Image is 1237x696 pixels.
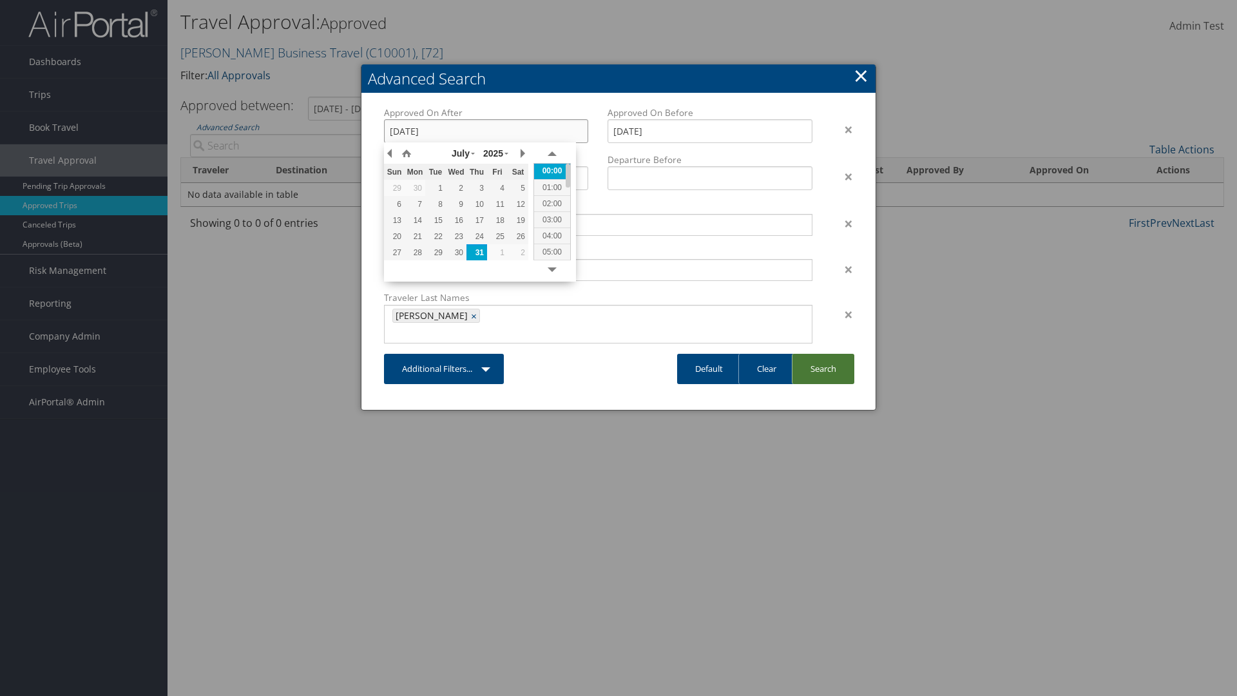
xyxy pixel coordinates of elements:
[487,247,508,258] div: 1
[405,182,425,194] div: 30
[393,309,468,322] span: [PERSON_NAME]
[384,182,405,194] div: 29
[425,215,446,226] div: 15
[608,153,812,166] label: Departure Before
[854,63,868,88] a: Close
[405,215,425,226] div: 14
[425,231,446,242] div: 22
[446,247,466,258] div: 30
[466,247,487,258] div: 31
[822,122,863,137] div: ×
[677,354,741,384] a: Default
[425,164,446,180] th: Tue
[384,164,405,180] th: Sun
[738,354,794,384] a: Clear
[487,164,508,180] th: Fri
[446,164,466,180] th: Wed
[384,246,812,259] label: Traveler First Names
[508,215,528,226] div: 19
[405,164,425,180] th: Mon
[466,182,487,194] div: 3
[534,260,570,276] div: 06:00
[384,247,405,258] div: 27
[487,231,508,242] div: 25
[384,198,405,210] div: 6
[534,163,570,179] div: 00:00
[384,354,504,384] a: Additional Filters...
[487,182,508,194] div: 4
[405,231,425,242] div: 21
[446,231,466,242] div: 23
[425,198,446,210] div: 8
[534,244,570,260] div: 05:00
[361,64,876,93] h2: Advanced Search
[405,247,425,258] div: 28
[508,182,528,194] div: 5
[405,198,425,210] div: 7
[446,198,466,210] div: 9
[508,247,528,258] div: 2
[508,198,528,210] div: 12
[792,354,854,384] a: Search
[822,262,863,277] div: ×
[534,195,570,211] div: 02:00
[384,215,405,226] div: 13
[534,179,570,195] div: 01:00
[425,247,446,258] div: 29
[466,164,487,180] th: Thu
[487,198,508,210] div: 11
[534,211,570,227] div: 03:00
[822,216,863,231] div: ×
[508,164,528,180] th: Sat
[452,148,470,159] span: July
[384,106,588,119] label: Approved On After
[483,148,503,159] span: 2025
[608,106,812,119] label: Approved On Before
[466,198,487,210] div: 10
[534,227,570,244] div: 04:00
[487,215,508,226] div: 18
[425,182,446,194] div: 1
[508,231,528,242] div: 26
[384,231,405,242] div: 20
[822,169,863,184] div: ×
[446,215,466,226] div: 16
[471,309,479,322] a: ×
[822,307,863,322] div: ×
[446,182,466,194] div: 2
[384,200,812,213] label: Destinations
[466,231,487,242] div: 24
[384,291,812,304] label: Traveler Last Names
[466,215,487,226] div: 17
